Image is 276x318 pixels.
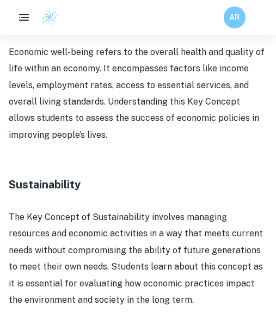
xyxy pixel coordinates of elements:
a: Clastify logo [35,9,58,26]
p: Economic well-being refers to the overall health and quality of life within an economy. It encomp... [9,44,267,143]
h3: Sustainability [9,176,267,193]
h6: AR [229,11,241,23]
p: The Key Concept of Sustainability involves managing resources and economic activities in a way th... [9,209,267,308]
button: AR [224,7,246,28]
img: Clastify logo [41,9,58,26]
